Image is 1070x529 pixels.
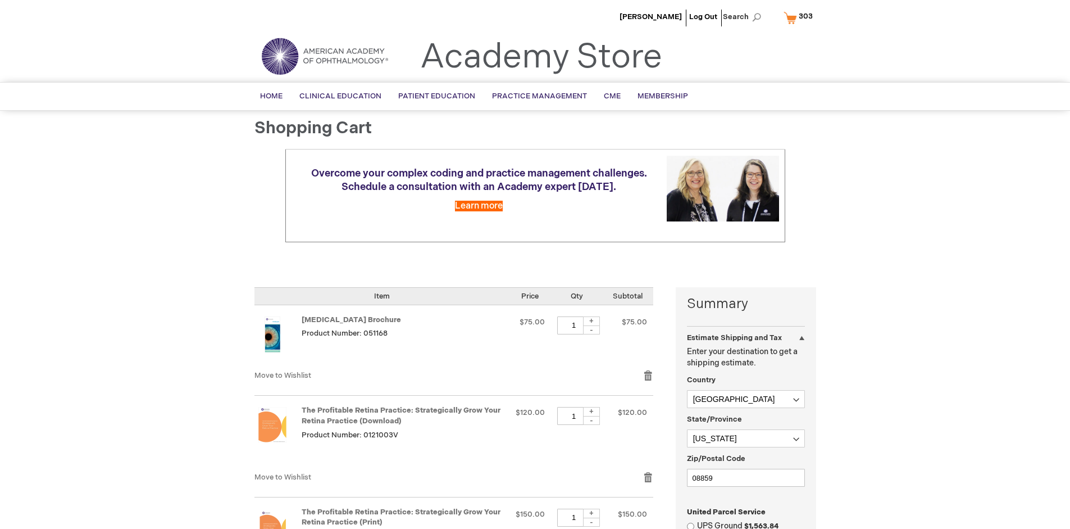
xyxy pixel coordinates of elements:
a: Academy Store [420,37,662,78]
span: Membership [638,92,688,101]
a: The Profitable Retina Practice: Strategically Grow Your Retina Practice (Download) [302,406,500,426]
span: State/Province [687,415,742,424]
span: Patient Education [398,92,475,101]
img: The Profitable Retina Practice: Strategically Grow Your Retina Practice (Download) [254,407,290,443]
span: $120.00 [618,408,647,417]
span: Subtotal [613,292,643,301]
a: Log Out [689,12,717,21]
a: The Profitable Retina Practice: Strategically Grow Your Retina Practice (Download) [254,407,302,460]
div: + [583,509,600,518]
span: Shopping Cart [254,118,372,138]
span: Home [260,92,283,101]
a: Learn more [455,201,503,211]
a: The Profitable Retina Practice: Strategically Grow Your Retina Practice (Print) [302,508,500,527]
a: Move to Wishlist [254,473,311,482]
a: Amblyopia Brochure [254,317,302,359]
span: Country [687,376,716,385]
span: Price [521,292,539,301]
span: Qty [571,292,583,301]
span: United Parcel Service [687,508,766,517]
span: Practice Management [492,92,587,101]
strong: Estimate Shipping and Tax [687,333,782,342]
p: Enter your destination to get a shipping estimate. [687,346,805,369]
span: CME [604,92,621,101]
input: Qty [557,407,591,425]
div: - [583,416,600,425]
img: Amblyopia Brochure [254,317,290,352]
div: - [583,325,600,334]
strong: Summary [687,295,805,314]
img: Schedule a consultation with an Academy expert today [667,156,779,221]
input: Qty [557,317,591,334]
a: Move to Wishlist [254,371,311,380]
span: 303 [799,12,813,21]
span: Item [374,292,390,301]
span: Overcome your complex coding and practice management challenges. Schedule a consultation with an ... [311,168,647,193]
div: + [583,317,600,326]
span: $75.00 [520,318,545,327]
a: [PERSON_NAME] [620,12,682,21]
input: Qty [557,509,591,527]
span: $150.00 [516,510,545,519]
span: $150.00 [618,510,647,519]
a: [MEDICAL_DATA] Brochure [302,315,401,324]
span: $120.00 [516,408,545,417]
span: $75.00 [622,318,647,327]
span: Product Number: 051168 [302,329,388,338]
a: 303 [781,8,820,28]
div: - [583,518,600,527]
span: Product Number: 0121003V [302,431,398,440]
span: Zip/Postal Code [687,454,745,463]
span: Search [723,6,766,28]
span: Clinical Education [299,92,381,101]
div: + [583,407,600,417]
